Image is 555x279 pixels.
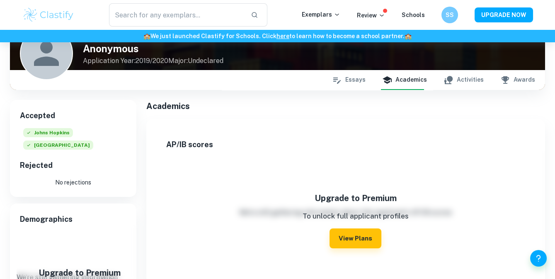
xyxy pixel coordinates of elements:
[405,33,412,39] span: 🏫
[402,12,425,18] a: Schools
[109,3,245,27] input: Search for any exemplars...
[441,7,458,23] button: SS
[444,70,484,90] button: Activities
[382,70,427,90] button: Academics
[23,141,93,153] div: Accepted: Northwestern University
[357,11,385,20] p: Review
[530,250,547,267] button: Help and Feedback
[83,41,223,56] h4: Anonymous
[23,128,73,137] span: Johns Hopkins
[166,139,525,150] span: AP/IB scores
[143,33,150,39] span: 🏫
[23,141,93,150] span: [GEOGRAPHIC_DATA]
[302,10,340,19] p: Exemplars
[146,100,545,112] h5: Academics
[500,70,535,90] button: Awards
[20,110,126,121] h6: Accepted
[204,211,507,222] p: To unlock full applicant profiles
[29,267,130,279] h5: Upgrade to Premium
[83,56,223,66] p: Application Year: 2019/2020 Major: Undeclared
[332,70,366,90] button: Essays
[2,32,553,41] h6: We just launched Clastify for Schools. Click to learn how to become a school partner.
[22,7,75,23] img: Clastify logo
[276,33,289,39] a: here
[23,128,73,141] div: Accepted: Johns Hopkins University
[204,192,507,204] h5: Upgrade to Premium
[20,213,126,225] span: Demographics
[475,7,533,22] button: UPGRADE NOW
[445,10,454,19] h6: SS
[330,228,381,248] button: View Plans
[20,178,126,187] p: No rejections
[20,160,126,171] h6: Rejected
